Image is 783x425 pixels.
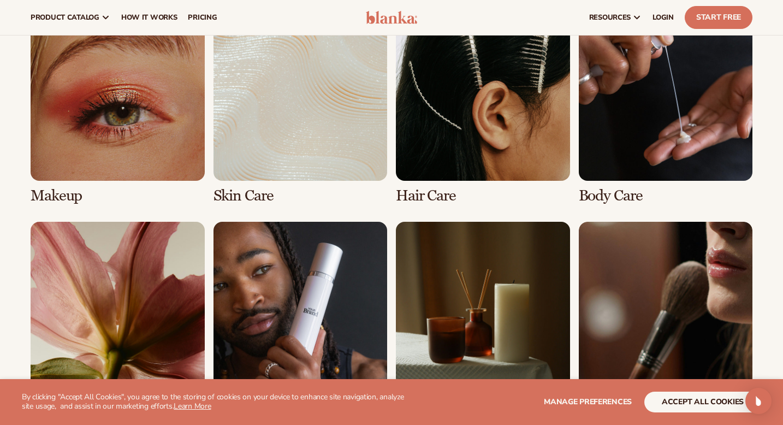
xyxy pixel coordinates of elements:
[213,7,388,204] div: 2 / 8
[579,7,753,204] div: 4 / 8
[188,13,217,22] span: pricing
[31,222,205,419] div: 5 / 8
[396,222,570,419] div: 7 / 8
[644,392,761,412] button: accept all cookies
[745,388,772,414] div: Open Intercom Messenger
[213,187,388,204] h3: Skin Care
[652,13,674,22] span: LOGIN
[121,13,177,22] span: How It Works
[213,222,388,419] div: 6 / 8
[589,13,631,22] span: resources
[396,187,570,204] h3: Hair Care
[544,392,632,412] button: Manage preferences
[579,187,753,204] h3: Body Care
[31,13,99,22] span: product catalog
[579,222,753,419] div: 8 / 8
[685,6,752,29] a: Start Free
[22,393,407,411] p: By clicking "Accept All Cookies", you agree to the storing of cookies on your device to enhance s...
[31,187,205,204] h3: Makeup
[396,7,570,204] div: 3 / 8
[366,11,417,24] img: logo
[544,397,632,407] span: Manage preferences
[174,401,211,411] a: Learn More
[31,7,205,204] div: 1 / 8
